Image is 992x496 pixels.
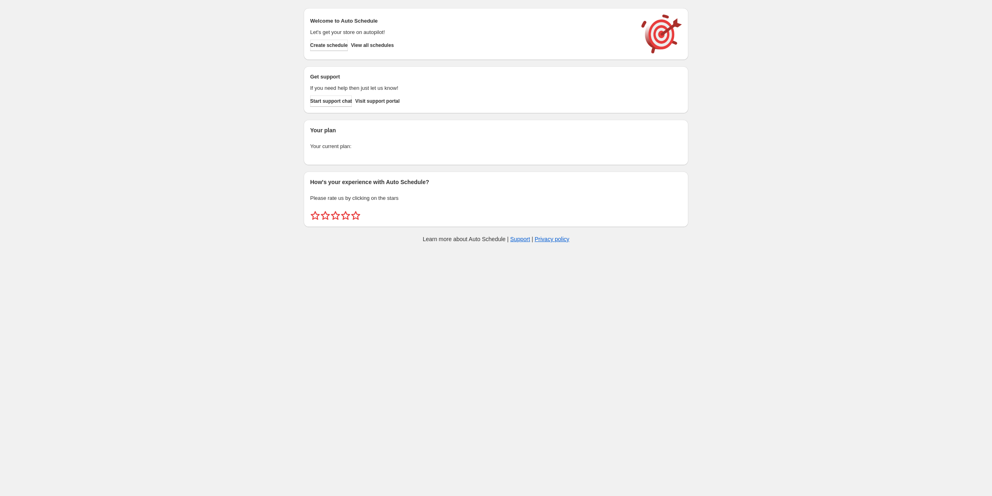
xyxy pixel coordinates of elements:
[310,98,352,104] span: Start support chat
[310,17,633,25] h2: Welcome to Auto Schedule
[355,95,400,107] a: Visit support portal
[351,40,394,51] button: View all schedules
[310,126,682,134] h2: Your plan
[423,235,569,243] p: Learn more about Auto Schedule | |
[310,142,682,150] p: Your current plan:
[310,28,633,36] p: Let's get your store on autopilot!
[310,42,348,49] span: Create schedule
[351,42,394,49] span: View all schedules
[310,95,352,107] a: Start support chat
[310,84,633,92] p: If you need help then just let us know!
[310,40,348,51] button: Create schedule
[310,178,682,186] h2: How's your experience with Auto Schedule?
[310,73,633,81] h2: Get support
[310,194,682,202] p: Please rate us by clicking on the stars
[535,236,570,242] a: Privacy policy
[355,98,400,104] span: Visit support portal
[510,236,530,242] a: Support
